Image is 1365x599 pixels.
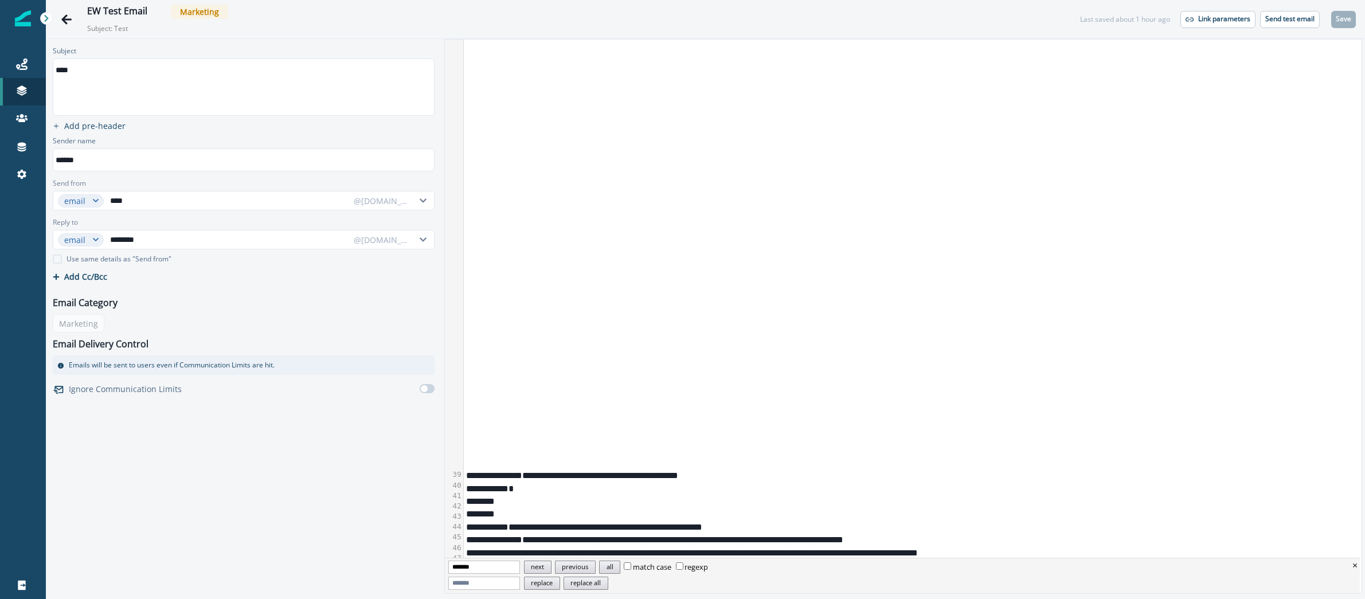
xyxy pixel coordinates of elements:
button: close [1352,558,1358,572]
div: Last saved about 1 hour ago [1080,14,1170,25]
button: all [599,561,620,574]
input: match case [624,562,631,570]
p: Email Category [53,296,118,310]
div: EW Test Email [87,6,147,18]
p: Email Delivery Control [53,337,148,351]
label: regexp [676,562,709,572]
button: Add Cc/Bcc [53,271,107,282]
div: 45 [445,532,463,542]
div: 44 [445,522,463,532]
div: 42 [445,501,463,511]
span: Marketing [171,5,228,19]
button: Send test email [1260,11,1320,28]
div: @[DOMAIN_NAME] [354,195,409,207]
p: Link parameters [1198,15,1250,23]
p: Emails will be sent to users even if Communication Limits are hit. [69,360,275,370]
button: add preheader [48,120,130,131]
button: Save [1331,11,1356,28]
input: Find [448,561,520,574]
button: Link parameters [1180,11,1256,28]
p: Add pre-header [64,120,126,131]
div: email [64,234,87,246]
label: match case [624,562,671,572]
img: Inflection [15,10,31,26]
label: Reply to [53,217,78,228]
p: Subject [53,46,76,58]
p: Save [1336,15,1351,23]
p: Send test email [1265,15,1315,23]
div: 39 [445,469,463,480]
button: Go back [55,8,78,31]
input: regexp [676,562,683,570]
p: Subject: Test [87,19,202,34]
div: 40 [445,480,463,491]
div: 47 [445,553,463,563]
p: Sender name [53,136,96,148]
label: Send from [53,178,86,189]
p: Ignore Communication Limits [69,383,182,395]
div: email [64,195,87,207]
div: 46 [445,543,463,553]
div: 43 [445,511,463,522]
button: replace all [564,577,608,590]
div: @[DOMAIN_NAME] [354,234,409,246]
input: Replace [448,577,520,590]
div: 41 [445,491,463,501]
p: Use same details as "Send from" [67,254,171,264]
button: replace [524,577,560,590]
button: next [524,561,551,574]
button: previous [555,561,595,574]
